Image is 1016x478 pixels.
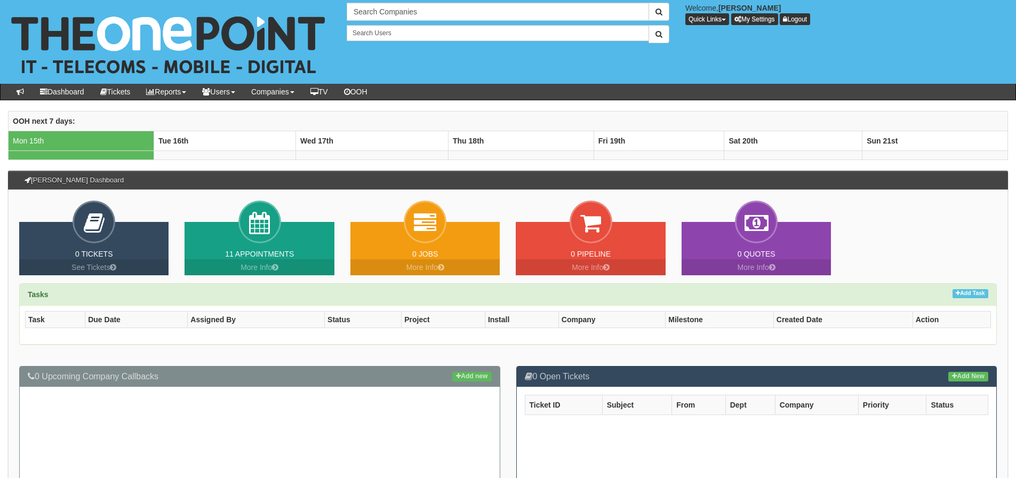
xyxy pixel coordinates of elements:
[525,395,602,415] th: Ticket ID
[780,13,810,25] a: Logout
[412,250,438,258] a: 0 Jobs
[913,311,990,328] th: Action
[19,259,169,275] a: See Tickets
[558,311,665,328] th: Company
[243,84,302,100] a: Companies
[672,395,725,415] th: From
[325,311,402,328] th: Status
[350,259,500,275] a: More Info
[185,259,334,275] a: More Info
[28,372,492,381] h3: 0 Upcoming Company Callbacks
[666,311,774,328] th: Milestone
[188,311,325,328] th: Assigned By
[525,372,989,381] h3: 0 Open Tickets
[26,311,85,328] th: Task
[718,4,781,12] b: [PERSON_NAME]
[347,25,649,41] input: Search Users
[194,84,243,100] a: Users
[731,13,778,25] a: My Settings
[862,131,1008,150] th: Sun 21st
[725,395,775,415] th: Dept
[225,250,294,258] a: 11 Appointments
[858,395,926,415] th: Priority
[138,84,194,100] a: Reports
[452,372,491,381] a: Add new
[738,250,775,258] a: 0 Quotes
[682,259,831,275] a: More Info
[602,395,672,415] th: Subject
[402,311,485,328] th: Project
[154,131,295,150] th: Tue 16th
[347,3,649,21] input: Search Companies
[302,84,336,100] a: TV
[685,13,729,25] button: Quick Links
[336,84,375,100] a: OOH
[92,84,139,100] a: Tickets
[953,289,988,298] a: Add Task
[19,171,129,189] h3: [PERSON_NAME] Dashboard
[724,131,862,150] th: Sat 20th
[516,259,665,275] a: More Info
[948,372,988,381] a: Add New
[571,250,611,258] a: 0 Pipeline
[594,131,724,150] th: Fri 19th
[85,311,188,328] th: Due Date
[9,111,1008,131] th: OOH next 7 days:
[32,84,92,100] a: Dashboard
[677,3,1016,25] div: Welcome,
[775,395,858,415] th: Company
[28,290,49,299] strong: Tasks
[449,131,594,150] th: Thu 18th
[9,131,154,150] td: Mon 15th
[485,311,558,328] th: Install
[75,250,113,258] a: 0 Tickets
[773,311,913,328] th: Created Date
[926,395,988,415] th: Status
[296,131,449,150] th: Wed 17th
